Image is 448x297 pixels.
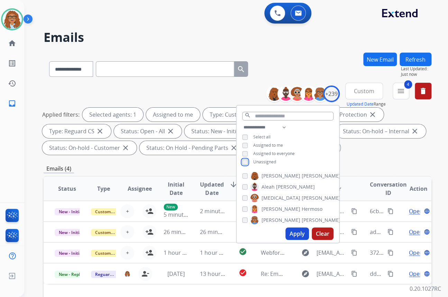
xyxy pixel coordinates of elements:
span: [MEDICAL_DATA] [262,195,300,201]
h2: Emails [44,30,431,44]
div: Selected agents: 1 [82,108,143,121]
span: Just now [401,72,431,77]
span: Hermoso [302,206,322,213]
mat-icon: person_remove [141,270,149,278]
span: 1 hour ago [200,249,228,256]
mat-icon: content_copy [351,250,357,256]
button: 4 [393,83,409,99]
mat-icon: home [8,39,16,47]
span: + [126,228,129,236]
button: Clear [312,227,333,240]
span: + [126,249,129,257]
span: Range [347,101,386,107]
span: 26 minutes ago [200,228,240,236]
div: Assigned to me [146,108,200,121]
p: Applied filters: [42,110,80,119]
th: Action [395,177,431,201]
span: Conversation ID [370,180,407,197]
p: 0.20.1027RC [410,285,441,293]
button: + [120,204,134,218]
button: Custom [345,83,383,99]
mat-icon: content_copy [351,208,357,214]
div: Type: Customer Support [203,108,290,121]
mat-icon: close [230,144,238,152]
span: New - Initial [55,229,87,236]
span: Reguard CS [91,271,122,278]
mat-icon: content_copy [387,250,394,256]
span: [PERSON_NAME] [302,172,340,179]
span: Assigned to me [253,142,283,148]
img: avatar [2,10,22,29]
mat-icon: person_add [145,249,154,257]
span: Open [409,249,423,257]
span: Last Updated: [401,66,431,72]
span: [PERSON_NAME] [302,195,340,201]
span: 4 [404,80,412,89]
mat-icon: close [121,144,130,152]
mat-icon: content_copy [351,271,357,277]
mat-icon: close [166,127,175,135]
mat-icon: history [8,79,16,88]
mat-icon: explore [301,270,310,278]
span: 13 hours ago [200,270,234,278]
span: 26 minutes ago [164,228,204,236]
button: Apply [285,227,309,240]
button: + [120,225,134,239]
mat-icon: language [424,208,430,214]
span: 1 hour ago [164,249,192,256]
mat-icon: language [424,250,430,256]
span: [EMAIL_ADDRESS][DOMAIN_NAME] [317,270,347,278]
span: Re: Email address change request [260,270,349,278]
span: New - Initial [55,250,87,257]
span: New - Initial [55,208,87,215]
mat-icon: check_circle [239,269,247,277]
div: Status: On-hold - Customer [42,141,137,155]
mat-icon: language [424,229,430,235]
span: [PERSON_NAME] [262,206,300,213]
mat-icon: content_copy [387,208,394,214]
mat-icon: content_copy [387,229,394,235]
div: Status: New - Initial [184,124,257,138]
mat-icon: search [245,112,251,118]
span: Open [409,228,423,236]
mat-icon: inbox [8,99,16,108]
span: + [126,207,129,215]
span: Custom [354,90,374,92]
span: Type [97,184,110,193]
span: [PERSON_NAME] [302,217,340,224]
mat-icon: content_copy [351,229,357,235]
span: Select all [253,134,271,140]
span: Status [58,184,76,193]
span: [PERSON_NAME] [276,183,315,190]
div: Status: Open - All [114,124,182,138]
span: [PERSON_NAME] [262,217,300,224]
span: New - Reply [55,271,86,278]
span: Aleah [262,183,275,190]
mat-icon: delete [419,87,427,95]
span: 2 minutes ago [200,207,237,215]
mat-icon: language [424,271,430,277]
div: Status: On Hold - Pending Parts [139,141,245,155]
button: Refresh [400,53,431,66]
span: 5 minutes ago [164,211,201,218]
mat-icon: person_add [145,228,154,236]
span: [EMAIL_ADDRESS][DOMAIN_NAME] [317,249,347,257]
mat-icon: menu [397,87,405,95]
mat-icon: content_copy [387,271,394,277]
mat-icon: close [368,110,377,119]
mat-icon: list_alt [8,59,16,67]
span: Open [409,270,423,278]
button: New Email [363,53,397,66]
p: Emails (4) [44,164,74,173]
button: + [120,246,134,260]
mat-icon: close [96,127,104,135]
span: Updated Date [200,180,223,197]
div: Status: On-hold – Internal [336,124,426,138]
span: Initial Date [164,180,189,197]
mat-icon: person_add [145,207,154,215]
span: Customer Support [91,208,136,215]
span: Customer Support [91,229,136,236]
mat-icon: check_circle [239,247,247,256]
img: agent-avatar [125,271,130,277]
span: Open [409,207,423,215]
